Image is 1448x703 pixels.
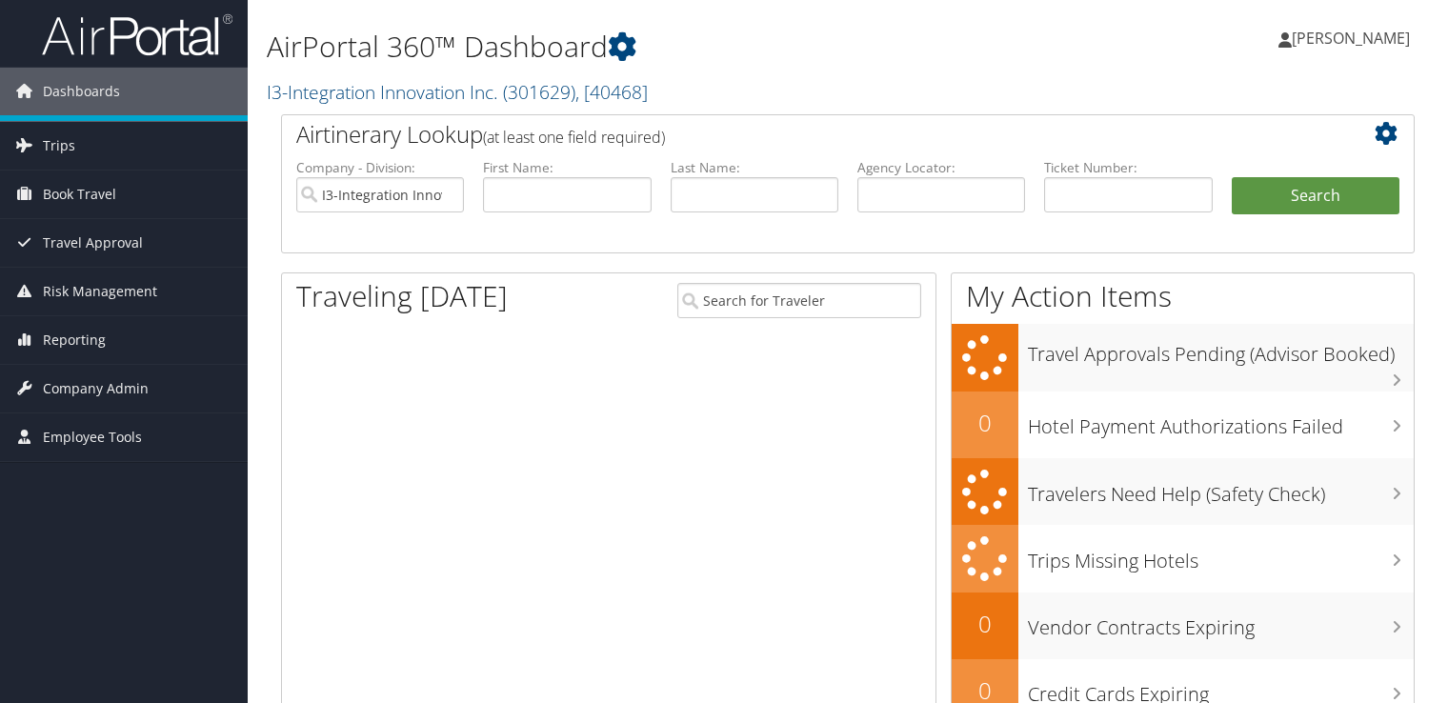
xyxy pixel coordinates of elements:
a: Travel Approvals Pending (Advisor Booked) [952,324,1414,392]
span: ( 301629 ) [503,79,575,105]
label: Company - Division: [296,158,464,177]
label: First Name: [483,158,651,177]
label: Agency Locator: [857,158,1025,177]
span: Risk Management [43,268,157,315]
label: Last Name: [671,158,838,177]
h3: Travel Approvals Pending (Advisor Booked) [1028,331,1414,368]
span: Dashboards [43,68,120,115]
a: I3-Integration Innovation Inc. [267,79,648,105]
span: Employee Tools [43,413,142,461]
h3: Travelers Need Help (Safety Check) [1028,472,1414,508]
h2: 0 [952,407,1018,439]
span: Book Travel [43,171,116,218]
h3: Vendor Contracts Expiring [1028,605,1414,641]
span: [PERSON_NAME] [1292,28,1410,49]
h1: Traveling [DATE] [296,276,508,316]
img: airportal-logo.png [42,12,232,57]
h3: Hotel Payment Authorizations Failed [1028,404,1414,440]
a: 0Hotel Payment Authorizations Failed [952,392,1414,458]
a: Travelers Need Help (Safety Check) [952,458,1414,526]
a: 0Vendor Contracts Expiring [952,593,1414,659]
a: Trips Missing Hotels [952,525,1414,593]
input: Search for Traveler [677,283,921,318]
span: Trips [43,122,75,170]
span: , [ 40468 ] [575,79,648,105]
h2: Airtinerary Lookup [296,118,1305,151]
h1: AirPortal 360™ Dashboard [267,27,1041,67]
a: [PERSON_NAME] [1278,10,1429,67]
button: Search [1232,177,1399,215]
h1: My Action Items [952,276,1414,316]
span: (at least one field required) [483,127,665,148]
span: Travel Approval [43,219,143,267]
span: Reporting [43,316,106,364]
h3: Trips Missing Hotels [1028,538,1414,574]
h2: 0 [952,608,1018,640]
span: Company Admin [43,365,149,412]
label: Ticket Number: [1044,158,1212,177]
